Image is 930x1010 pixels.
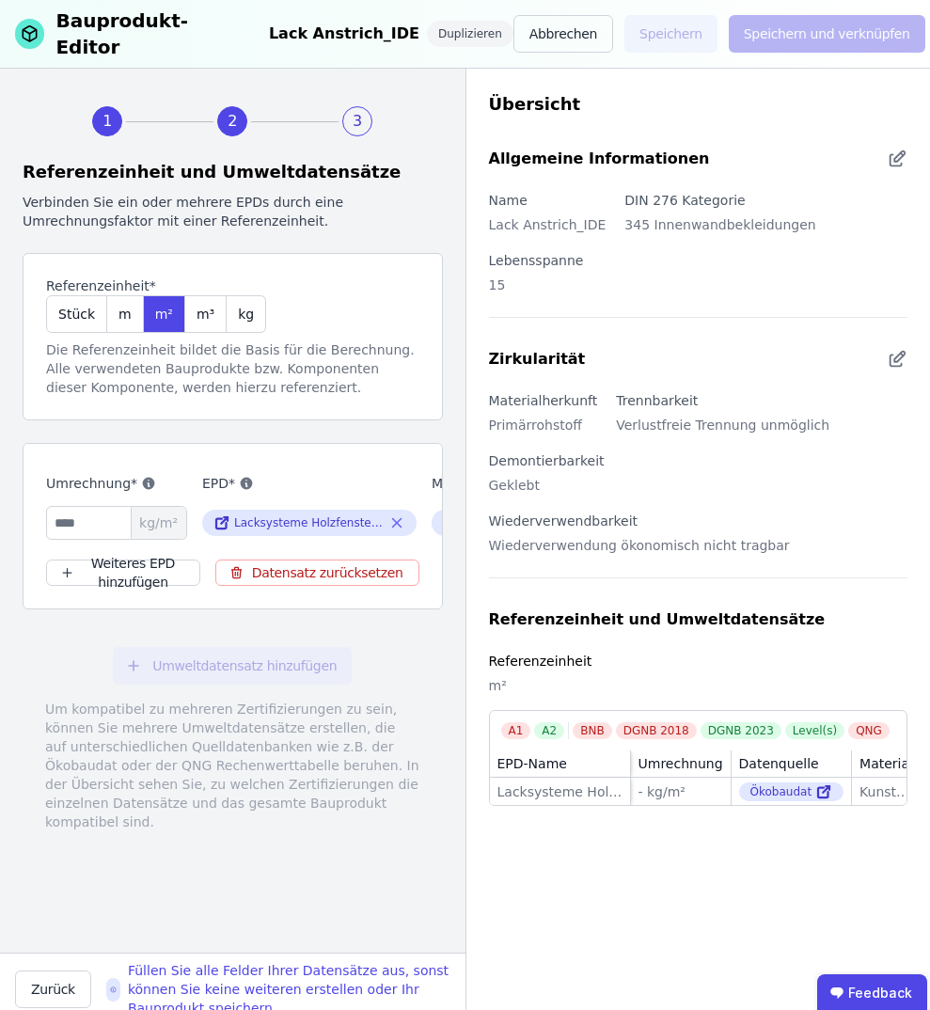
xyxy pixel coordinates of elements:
div: 1 [92,106,122,136]
button: Speichern und verknüpfen [729,15,925,53]
div: - kg/m² [638,782,723,801]
label: Referenzeinheit* [46,276,266,295]
button: Datensatz zurücksetzen [215,560,419,586]
div: Zirkularität [489,348,586,371]
div: m² [489,672,908,710]
button: Weiteres EPD hinzufügen [46,560,200,586]
button: Zurück [15,971,91,1008]
div: 345 Innenwandbekleidungen [624,212,815,249]
div: A2 [534,722,564,739]
span: kg/m² [131,507,186,539]
label: Lebensspanne [489,253,584,268]
div: 2 [217,106,247,136]
label: Trennbarkeit [616,393,698,408]
label: Materialherkunft [489,393,598,408]
div: Material [859,754,913,773]
div: Datenquelle [739,754,819,773]
div: Die Referenzeinheit bildet die Basis für die Berechnung. Alle verwendeten Bauprodukte bzw. Kompon... [46,340,419,397]
div: Referenzeinheit und Umweltdatensätze [489,608,826,631]
div: QNG [848,722,890,739]
button: Umweltdatensatz hinzufügen [113,647,352,685]
div: Level(s) [785,722,844,739]
label: Material* [432,472,597,495]
div: DGNB 2023 [701,722,781,739]
div: DGNB 2018 [616,722,697,739]
div: A1 [501,722,531,739]
div: Lack Anstrich_IDE [269,21,419,47]
span: Stück [58,305,95,324]
div: Referenzeinheit und Umweltdatensätze [23,159,443,185]
span: m [118,305,132,324]
label: DIN 276 Kategorie [624,193,745,208]
span: m³ [197,305,214,324]
button: Abbrechen [513,15,613,53]
button: Speichern [624,15,717,53]
div: Umrechnung [638,754,723,773]
div: EPD-Name [497,754,567,773]
div: Duplizieren [427,21,513,47]
div: BNB [573,722,611,739]
div: Geklebt [489,472,605,510]
div: Lack Anstrich_IDE [489,212,607,249]
span: m² [155,305,173,324]
label: Umrechnung* [46,472,187,495]
div: Allgemeine Informationen [489,148,710,170]
div: Kunststoffe allgemein [859,782,913,801]
label: Name [489,193,528,208]
span: kg [238,305,254,324]
div: Wiederverwendung ökonomisch nicht tragbar [489,532,790,570]
div: Um kompatibel zu mehreren Zertifizierungen zu sein, können Sie mehrere Umweltdatensätze erstellen... [45,700,420,831]
div: 3 [342,106,372,136]
div: 15 [489,272,584,309]
div: Ökobaudat [739,782,844,801]
div: Primärrohstoff [489,412,598,450]
div: Verbinden Sie ein oder mehrere EPDs durch eine Umrechnungsfaktor mit einer Referenzeinheit. [23,193,443,230]
div: Lacksysteme Holzfenster Decklack weiß [234,515,385,530]
div: Lacksysteme Holzfenster Decklack weiß [497,782,623,801]
div: Bauprodukt-Editor [55,8,246,60]
label: Wiederverwendbarkeit [489,513,638,529]
div: Verlustfreie Trennung unmöglich [616,412,829,450]
label: Referenzeinheit [489,654,592,669]
label: Demontierbarkeit [489,453,605,468]
div: Übersicht [489,91,908,118]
